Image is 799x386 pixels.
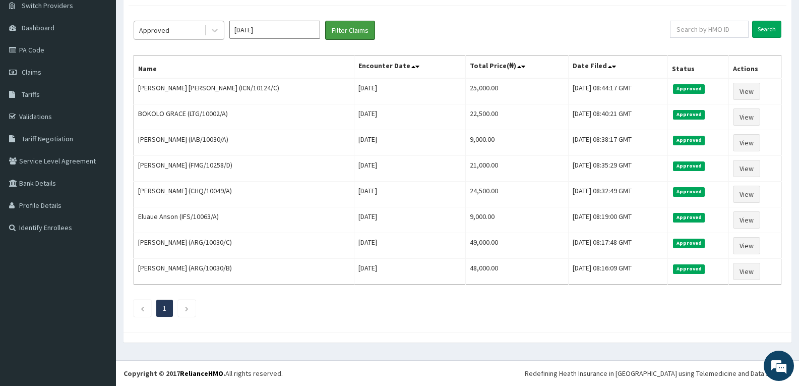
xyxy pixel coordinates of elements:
td: 24,500.00 [465,182,569,207]
strong: Copyright © 2017 . [124,369,225,378]
span: Claims [22,68,41,77]
span: Approved [673,110,705,119]
div: Approved [139,25,169,35]
a: Next page [185,304,189,313]
img: d_794563401_company_1708531726252_794563401 [19,50,41,76]
td: BOKOLO GRACE (LTG/10002/A) [134,104,354,130]
button: Filter Claims [325,21,375,40]
span: We're online! [58,127,139,229]
input: Select Month and Year [229,21,320,39]
span: Approved [673,161,705,171]
span: Approved [673,239,705,248]
a: View [733,108,760,126]
td: 48,000.00 [465,259,569,285]
td: [PERSON_NAME] (IAB/10030/A) [134,130,354,156]
span: Tariffs [22,90,40,99]
td: 9,000.00 [465,207,569,233]
td: [DATE] 08:44:17 GMT [569,78,668,104]
a: Page 1 is your current page [163,304,166,313]
td: [PERSON_NAME] (FMG/10258/D) [134,156,354,182]
textarea: Type your message and hit 'Enter' [5,275,192,311]
a: Previous page [140,304,145,313]
div: Chat with us now [52,57,169,70]
input: Search by HMO ID [670,21,749,38]
a: View [733,83,760,100]
td: [DATE] [354,259,466,285]
th: Date Filed [569,56,668,79]
a: View [733,263,760,280]
footer: All rights reserved. [116,360,799,386]
td: [DATE] 08:40:21 GMT [569,104,668,130]
div: Minimize live chat window [165,5,190,29]
td: [DATE] 08:35:29 GMT [569,156,668,182]
a: View [733,211,760,229]
span: Approved [673,187,705,196]
td: [DATE] [354,78,466,104]
a: RelianceHMO [180,369,223,378]
span: Approved [673,213,705,222]
th: Total Price(₦) [465,56,569,79]
td: [PERSON_NAME] (ARG/10030/C) [134,233,354,259]
span: Tariff Negotiation [22,134,73,143]
span: Dashboard [22,23,54,32]
a: View [733,237,760,254]
div: Redefining Heath Insurance in [GEOGRAPHIC_DATA] using Telemedicine and Data Science! [525,368,791,378]
th: Encounter Date [354,56,466,79]
td: [DATE] [354,182,466,207]
td: [DATE] [354,130,466,156]
th: Actions [728,56,781,79]
a: View [733,134,760,151]
td: [DATE] [354,207,466,233]
td: [PERSON_NAME] (ARG/10030/B) [134,259,354,285]
td: 9,000.00 [465,130,569,156]
span: Switch Providers [22,1,73,10]
td: [DATE] 08:32:49 GMT [569,182,668,207]
th: Status [668,56,728,79]
td: [DATE] 08:19:00 GMT [569,207,668,233]
td: [DATE] [354,104,466,130]
span: Approved [673,264,705,273]
td: Eluaue Anson (IFS/10063/A) [134,207,354,233]
span: Approved [673,84,705,93]
td: [DATE] [354,233,466,259]
td: 21,000.00 [465,156,569,182]
input: Search [752,21,781,38]
a: View [733,186,760,203]
td: [DATE] 08:17:48 GMT [569,233,668,259]
span: Approved [673,136,705,145]
td: [PERSON_NAME] [PERSON_NAME] (ICN/10124/C) [134,78,354,104]
td: [DATE] 08:16:09 GMT [569,259,668,285]
td: [DATE] 08:38:17 GMT [569,130,668,156]
td: [DATE] [354,156,466,182]
th: Name [134,56,354,79]
td: 22,500.00 [465,104,569,130]
td: 25,000.00 [465,78,569,104]
td: 49,000.00 [465,233,569,259]
td: [PERSON_NAME] (CHQ/10049/A) [134,182,354,207]
a: View [733,160,760,177]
